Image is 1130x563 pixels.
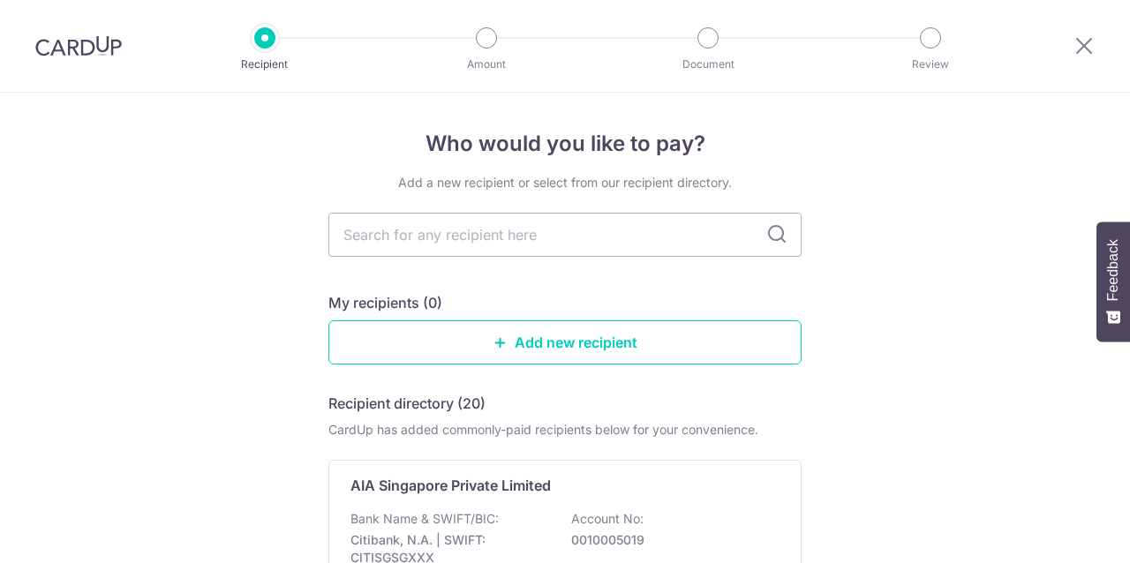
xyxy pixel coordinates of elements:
[571,531,769,549] p: 0010005019
[643,56,773,73] p: Document
[350,475,551,496] p: AIA Singapore Private Limited
[571,510,644,528] p: Account No:
[35,35,122,56] img: CardUp
[328,320,802,364] a: Add new recipient
[328,421,802,439] div: CardUp has added commonly-paid recipients below for your convenience.
[328,128,802,160] h4: Who would you like to pay?
[328,213,802,257] input: Search for any recipient here
[350,510,499,528] p: Bank Name & SWIFT/BIC:
[328,393,486,414] h5: Recipient directory (20)
[1096,221,1130,342] button: Feedback - Show survey
[421,56,552,73] p: Amount
[200,56,330,73] p: Recipient
[328,174,802,191] div: Add a new recipient or select from our recipient directory.
[1105,239,1121,301] span: Feedback
[328,292,442,313] h5: My recipients (0)
[865,56,996,73] p: Review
